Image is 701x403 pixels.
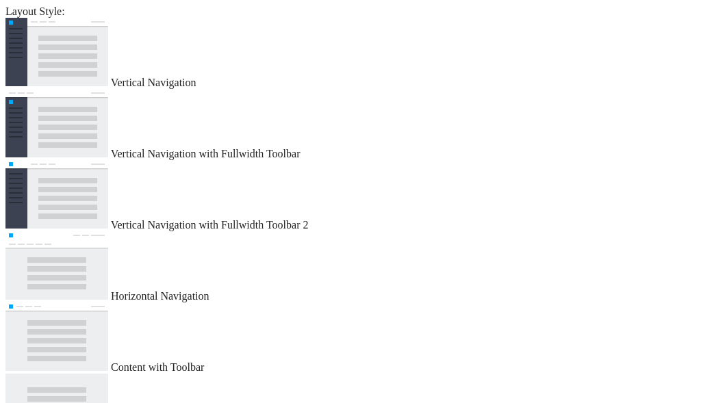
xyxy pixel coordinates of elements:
md-radio-button: Vertical Navigation with Fullwidth Toolbar 2 [5,160,696,231]
span: Vertical Navigation with Fullwidth Toolbar 2 [111,219,309,231]
md-radio-button: Vertical Navigation with Fullwidth Toolbar [5,89,696,160]
md-radio-button: Content with Toolbar [5,302,696,374]
span: Vertical Navigation [111,77,196,88]
img: content-with-toolbar.jpg [5,302,108,371]
span: Content with Toolbar [111,361,204,373]
span: Vertical Navigation with Fullwidth Toolbar [111,148,301,159]
div: Layout Style: [5,5,696,18]
md-radio-button: Vertical Navigation [5,18,696,89]
span: Horizontal Navigation [111,290,209,302]
img: vertical-nav-with-full-toolbar.jpg [5,89,108,157]
md-radio-button: Horizontal Navigation [5,231,696,302]
img: vertical-nav.jpg [5,18,108,86]
img: vertical-nav-with-full-toolbar-2.jpg [5,160,108,229]
img: horizontal-nav.jpg [5,231,108,300]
